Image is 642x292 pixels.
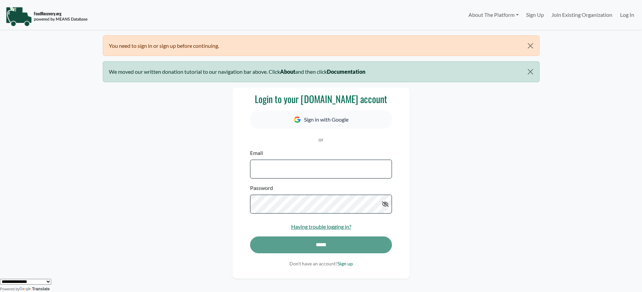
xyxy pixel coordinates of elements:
[250,149,263,157] label: Email
[291,223,351,230] a: Having trouble logging in?
[103,35,540,56] div: You need to sign in or sign up before continuing.
[294,117,301,123] img: Google Icon
[250,93,392,105] h3: Login to your [DOMAIN_NAME] account
[6,6,88,27] img: NavigationLogo_FoodRecovery-91c16205cd0af1ed486a0f1a7774a6544ea792ac00100771e7dd3ec7c0e58e41.png
[20,287,32,292] img: Google Translate
[20,287,50,291] a: Translate
[548,8,616,22] a: Join Existing Organization
[250,110,392,129] button: Sign in with Google
[250,135,392,143] p: or
[616,8,638,22] a: Log In
[522,62,539,82] button: Close
[464,8,522,22] a: About The Platform
[103,61,540,82] div: We moved our written donation tutorial to our navigation bar above. Click and then click
[522,36,539,56] button: Close
[250,184,273,192] label: Password
[522,8,548,22] a: Sign Up
[280,68,295,75] b: About
[327,68,365,75] b: Documentation
[250,260,392,267] p: Don't have an account?
[338,261,353,266] a: Sign up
